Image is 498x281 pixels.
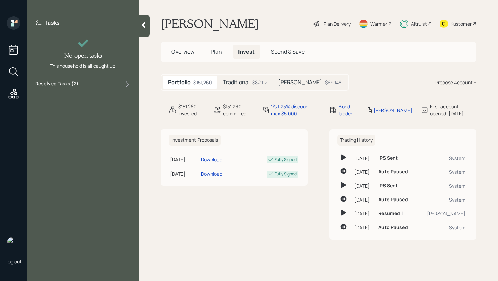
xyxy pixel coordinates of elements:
[64,52,102,60] h4: No open tasks
[419,182,465,189] div: System
[35,80,78,88] label: Resolved Tasks ( 2 )
[278,79,322,86] h5: [PERSON_NAME]
[271,103,321,117] div: 1% | 25% discount | max $5,000
[435,79,476,86] div: Propose Account +
[419,196,465,203] div: System
[378,155,398,161] h6: IPS Sent
[271,48,305,55] span: Spend & Save
[275,171,297,177] div: Fully Signed
[170,170,198,178] div: [DATE]
[168,79,191,86] h5: Portfolio
[378,169,408,175] h6: Auto Paused
[324,20,351,27] div: Plan Delivery
[374,107,412,114] div: [PERSON_NAME]
[354,182,373,189] div: [DATE]
[171,48,194,55] span: Overview
[161,16,259,31] h1: [PERSON_NAME]
[378,211,400,216] h6: Resumed
[354,155,373,162] div: [DATE]
[419,168,465,175] div: System
[378,197,408,203] h6: Auto Paused
[419,155,465,162] div: System
[354,196,373,203] div: [DATE]
[223,79,250,86] h5: Traditional
[419,224,465,231] div: System
[178,103,205,117] div: $151,260 invested
[354,224,373,231] div: [DATE]
[201,156,222,163] div: Download
[223,103,253,117] div: $151,260 committed
[7,237,20,250] img: retirable_logo.png
[339,103,356,117] div: Bond ladder
[193,79,212,86] div: $151,260
[337,135,375,146] h6: Trading History
[50,62,117,69] div: This household is all caught up.
[5,258,22,265] div: Log out
[252,79,267,86] div: $82,112
[325,79,341,86] div: $69,148
[370,20,387,27] div: Warmer
[170,156,198,163] div: [DATE]
[451,20,472,27] div: Kustomer
[411,20,427,27] div: Altruist
[354,168,373,175] div: [DATE]
[354,210,373,217] div: [DATE]
[238,48,255,55] span: Invest
[419,210,465,217] div: [PERSON_NAME]
[378,225,408,230] h6: Auto Paused
[275,157,297,163] div: Fully Signed
[45,19,60,26] label: Tasks
[378,183,398,189] h6: IPS Sent
[430,103,476,117] div: First account opened: [DATE]
[169,135,221,146] h6: Investment Proposals
[201,170,222,178] div: Download
[211,48,222,55] span: Plan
